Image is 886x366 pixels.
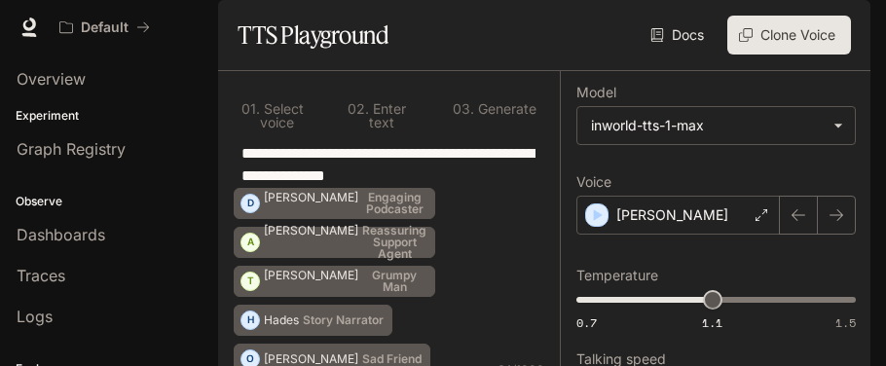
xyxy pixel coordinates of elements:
[369,102,423,129] p: Enter text
[646,16,712,55] a: Docs
[260,102,316,129] p: Select voice
[234,266,435,297] button: T[PERSON_NAME]Grumpy Man
[576,86,616,99] p: Model
[474,102,536,116] p: Generate
[362,353,422,365] p: Sad Friend
[264,314,299,326] p: Hades
[835,314,856,331] span: 1.5
[241,102,260,129] p: 0 1 .
[576,175,611,189] p: Voice
[234,188,435,219] button: D[PERSON_NAME]Engaging Podcaster
[362,225,426,260] p: Reassuring Support Agent
[576,352,666,366] p: Talking speed
[727,16,851,55] button: Clone Voice
[264,353,358,365] p: [PERSON_NAME]
[453,102,474,116] p: 0 3 .
[348,102,369,129] p: 0 2 .
[241,266,259,297] div: T
[616,205,728,225] p: [PERSON_NAME]
[241,188,259,219] div: D
[264,192,358,203] p: [PERSON_NAME]
[51,8,159,47] button: All workspaces
[577,107,855,144] div: inworld-tts-1-max
[362,192,426,215] p: Engaging Podcaster
[234,227,435,258] button: A[PERSON_NAME]Reassuring Support Agent
[362,270,426,293] p: Grumpy Man
[241,305,259,336] div: H
[81,19,129,36] p: Default
[591,116,824,135] div: inworld-tts-1-max
[576,314,597,331] span: 0.7
[702,314,722,331] span: 1.1
[264,270,358,281] p: [PERSON_NAME]
[238,16,388,55] h1: TTS Playground
[303,314,384,326] p: Story Narrator
[241,227,259,258] div: A
[576,269,658,282] p: Temperature
[264,225,358,237] p: [PERSON_NAME]
[234,305,392,336] button: HHadesStory Narrator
